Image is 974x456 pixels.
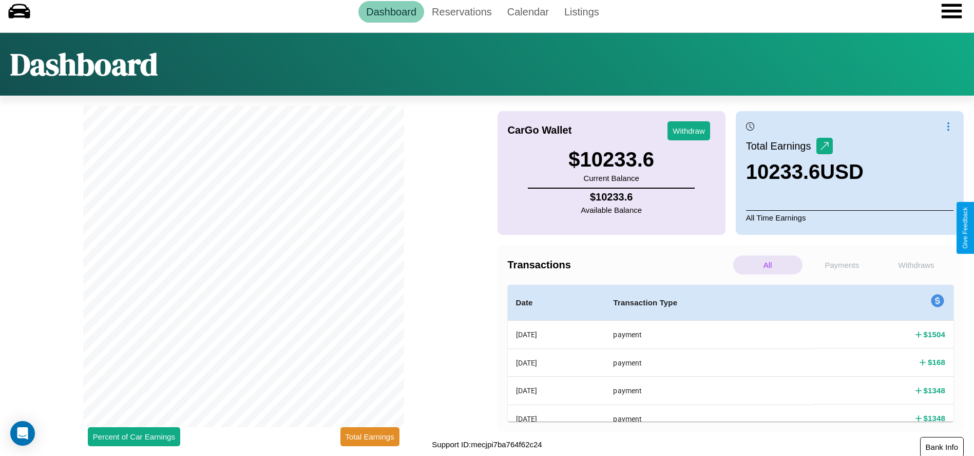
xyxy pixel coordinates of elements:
[605,321,812,349] th: payment
[557,1,607,23] a: Listings
[10,43,158,85] h1: Dashboard
[88,427,180,446] button: Percent of Car Earnings
[358,1,424,23] a: Dashboard
[500,1,557,23] a: Calendar
[516,297,597,309] h4: Date
[508,321,605,349] th: [DATE]
[508,377,605,405] th: [DATE]
[605,377,812,405] th: payment
[508,259,731,271] h4: Transactions
[581,191,642,203] h4: $ 10233.6
[746,137,816,155] p: Total Earnings
[568,171,654,185] p: Current Balance
[10,421,35,446] div: Open Intercom Messenger
[605,349,812,376] th: payment
[432,437,542,451] p: Support ID: mecjpi7ba764f62c24
[962,207,969,249] div: Give Feedback
[508,405,605,432] th: [DATE]
[613,297,804,309] h4: Transaction Type
[581,203,642,217] p: Available Balance
[882,256,951,275] p: Withdraws
[808,256,877,275] p: Payments
[508,349,605,376] th: [DATE]
[667,121,710,140] button: Withdraw
[746,160,864,184] h3: 10233.6 USD
[733,256,803,275] p: All
[746,210,953,225] p: All Time Earnings
[424,1,500,23] a: Reservations
[605,405,812,432] th: payment
[924,385,945,396] h4: $ 1348
[924,413,945,424] h4: $ 1348
[928,357,945,368] h4: $ 168
[568,148,654,171] h3: $ 10233.6
[340,427,399,446] button: Total Earnings
[924,329,945,340] h4: $ 1504
[508,124,572,136] h4: CarGo Wallet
